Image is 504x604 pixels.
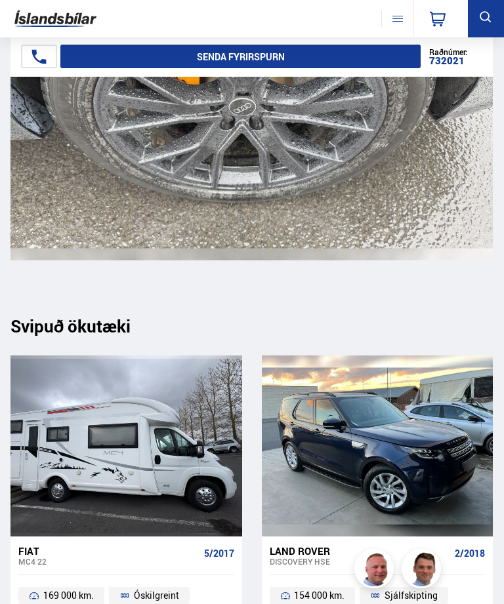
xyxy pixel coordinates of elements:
div: Land Rover [270,545,450,557]
div: 732021 [429,55,467,66]
span: 5/2017 [204,548,234,559]
span: 2/2018 [455,548,485,559]
button: Opna LiveChat spjallviðmót [10,5,50,45]
span: Óskilgreint [134,588,179,603]
span: 169 000 km. [43,588,94,603]
div: Fiat [18,545,199,557]
div: Raðnúmer: [429,47,467,55]
img: G0Ugv5HjCgRt.svg [14,5,96,33]
div: MC4 22 [18,557,199,566]
span: Sjálfskipting [385,588,438,603]
div: Discovery HSE [270,557,450,566]
img: siFngHWaQ9KaOqBr.png [356,551,396,590]
img: FbJEzSuNWCJXmdc-.webp [404,551,443,590]
span: 154 000 km. [294,588,345,603]
div: Svipuð ökutæki [10,316,493,336]
button: Senda fyrirspurn [60,45,421,68]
